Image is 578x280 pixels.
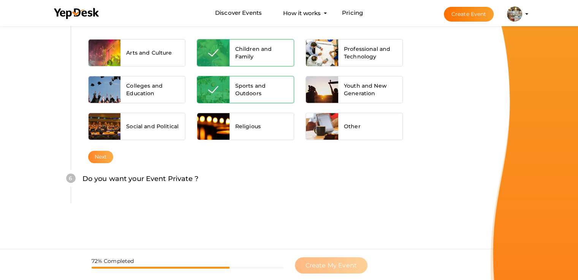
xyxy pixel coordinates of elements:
span: Create My Event [306,262,357,269]
label: 72% Completed [92,257,134,265]
button: Create Event [444,7,494,22]
span: Professional and Technology [344,45,397,60]
span: Other [344,123,361,130]
img: tick-white.svg [208,85,218,94]
span: Colleges and Education [126,82,179,97]
button: Next [88,151,114,163]
img: SNXIXYF2_small.jpeg [507,6,522,22]
span: Social and Political [126,123,179,130]
span: Sports and Outdoors [235,82,288,97]
button: Create My Event [295,257,367,274]
a: Discover Events [215,6,262,20]
span: Youth and New Generation [344,82,397,97]
button: How it works [281,6,323,20]
a: Pricing [342,6,363,20]
div: 6 [66,173,76,183]
span: Children and Family [235,45,288,60]
img: tick-white.svg [208,48,218,57]
label: Do you want your Event Private ? [82,173,198,184]
span: Arts and Culture [126,49,172,57]
span: Religious [235,123,261,130]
